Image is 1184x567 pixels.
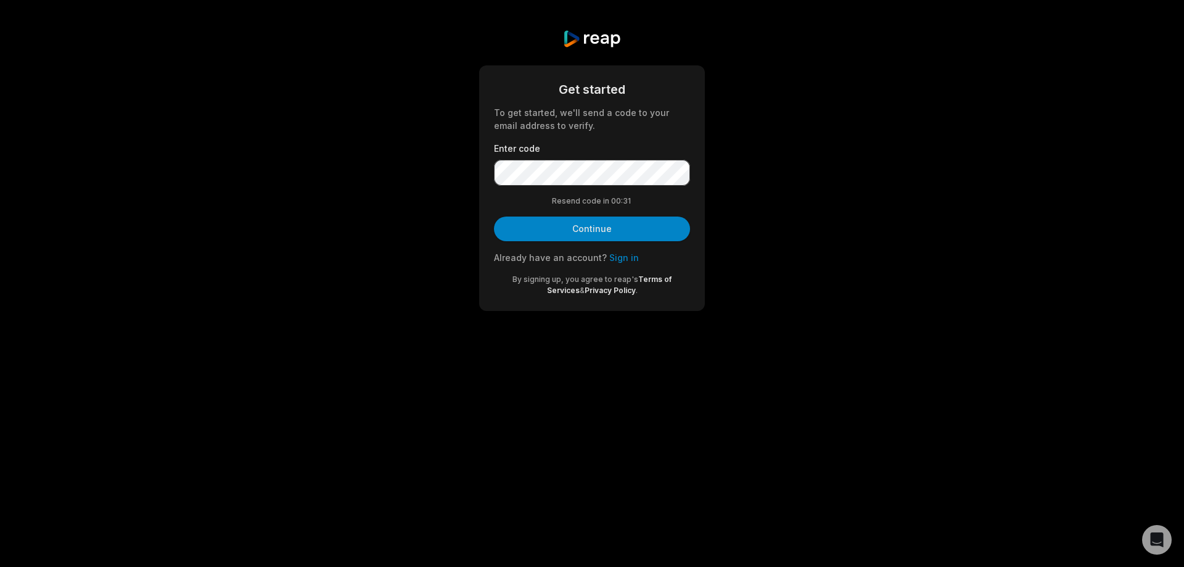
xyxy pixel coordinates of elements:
[494,196,690,207] div: Resend code in 00:
[1142,525,1172,555] div: Open Intercom Messenger
[494,252,607,263] span: Already have an account?
[494,80,690,99] div: Get started
[562,30,621,48] img: reap
[494,217,690,241] button: Continue
[580,286,585,295] span: &
[623,196,633,207] span: 31
[494,142,690,155] label: Enter code
[585,286,636,295] a: Privacy Policy
[609,252,639,263] a: Sign in
[636,286,638,295] span: .
[547,275,672,295] a: Terms of Services
[512,275,638,284] span: By signing up, you agree to reap's
[494,106,690,132] div: To get started, we'll send a code to your email address to verify.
